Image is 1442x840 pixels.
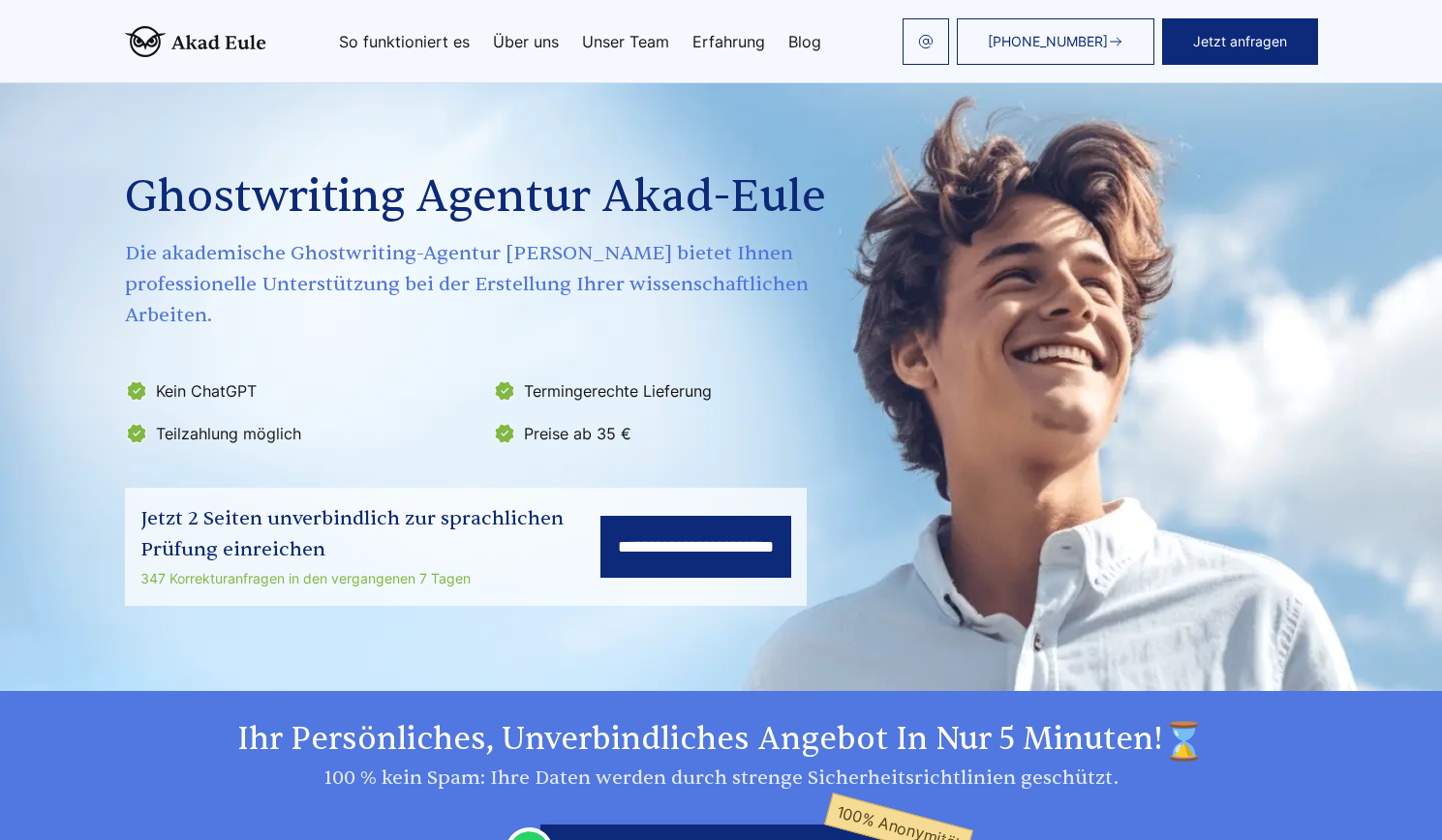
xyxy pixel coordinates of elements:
[125,418,481,449] li: Teilzahlung möglich
[140,503,600,565] div: Jetzt 2 Seiten unverbindlich zur sprachlichen Prüfung einreichen
[339,34,470,49] a: So funktioniert es
[957,18,1154,65] a: [PHONE_NUMBER]
[1163,720,1206,763] img: time
[493,418,849,449] li: Preise ab 35 €
[125,163,853,232] h1: Ghostwriting Agentur Akad-Eule
[788,34,821,49] a: Blog
[582,34,669,49] a: Unser Team
[493,375,849,406] li: Termingerechte Lieferung
[125,26,266,57] img: logo
[988,34,1108,49] span: [PHONE_NUMBER]
[140,567,600,590] div: 347 Korrekturanfragen in den vergangenen 7 Tagen
[125,375,481,406] li: Kein ChatGPT
[125,720,1318,763] h2: Ihr persönliches, unverbindliches Angebot in nur 5 Minuten!
[493,34,559,49] a: Über uns
[125,763,1318,794] div: 100 % kein Spam: Ihre Daten werden durch strenge Sicherheitsrichtlinien geschützt.
[125,238,853,331] span: Die akademische Ghostwriting-Agentur [PERSON_NAME] bietet Ihnen professionelle Unterstützung bei ...
[918,34,934,49] img: email
[1162,18,1318,65] button: Jetzt anfragen
[692,34,765,49] a: Erfahrung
